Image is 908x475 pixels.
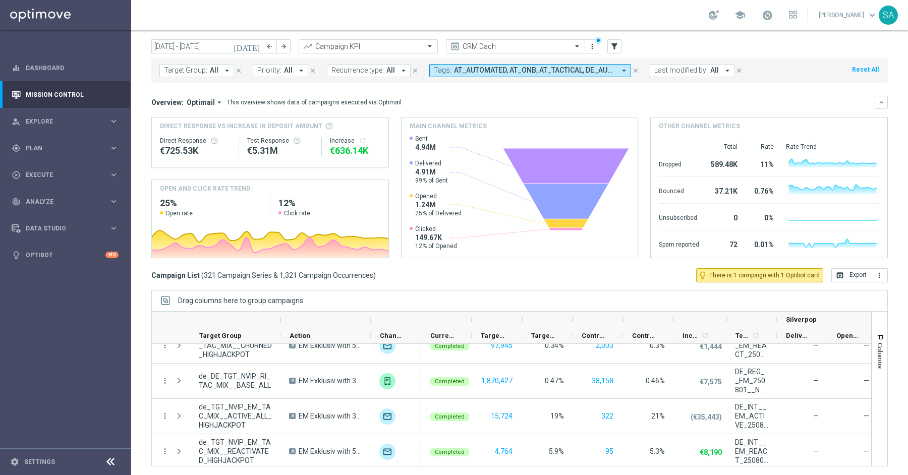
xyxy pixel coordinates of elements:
[11,144,119,152] button: gps_fixed Plan keyboard_arrow_right
[867,10,878,21] span: keyboard_arrow_down
[247,145,313,157] div: €5,309,361
[494,445,514,458] button: 4,764
[430,411,470,421] colored-tag: Completed
[734,10,746,21] span: school
[750,235,774,252] div: 0.01%
[12,242,119,268] div: Optibot
[12,64,21,73] i: equalizer
[490,410,514,423] button: 15,724
[299,447,362,456] span: EM Exklusiv with 5€ off
[178,296,303,305] div: Row Groups
[160,122,322,131] span: Direct Response VS Increase In Deposit Amount
[227,98,402,107] div: This overview shows data of campaigns executed via Optimail
[435,449,465,455] span: Completed
[159,64,234,77] button: Target Group: All arrow_drop_down
[700,342,722,351] p: €1,444
[11,64,119,72] button: equalizer Dashboard
[700,448,722,457] p: €8,190
[735,332,750,339] span: Templates
[160,341,169,350] i: more_vert
[545,377,564,385] span: 0.47%
[11,251,119,259] button: lightbulb Optibot +10
[481,332,505,339] span: Targeted Customers
[165,209,193,217] span: Open rate
[235,67,242,74] i: close
[752,331,760,339] i: refresh
[711,235,737,252] div: 72
[735,367,768,394] span: DE_REG__EM_250801__NVIP_RI_TAC_LT - DE_REG__EM_250801__NVIP_RI_TAC_LT
[434,66,451,75] span: Tags:
[831,268,871,282] button: open_in_browser Export
[234,65,243,76] button: close
[26,54,119,81] a: Dashboard
[631,65,640,76] button: close
[711,209,737,225] div: 0
[299,411,362,421] span: EM Exklusiv with 3€ off
[247,137,313,145] div: Test Response
[266,43,273,50] i: arrow_back
[199,438,272,465] span: de_TGT_NVIP_EM_TAC_MIX__REACTIVATED_HIGHJACKPOT
[415,192,462,200] span: Opened
[549,447,564,455] span: 5.9%
[709,271,820,280] span: There is 1 campaign with 1 Optibot card
[199,332,242,339] span: Target Group
[632,332,656,339] span: Control Response Rate
[151,98,184,107] h3: Overview:
[701,331,709,339] i: refresh
[711,182,737,198] div: 37.21K
[429,64,631,77] button: Tags: AT_AUTOMATED, AT_ONB, AT_TACTICAL, DE_AUTOMATED, DE_ONB, DE_TACTICAL arrow_drop_down
[595,339,614,352] button: 2,003
[650,447,665,455] span: 5.3%
[11,198,119,206] button: track_changes Analyze keyboard_arrow_right
[253,64,308,77] button: Priority: All arrow_drop_down
[26,118,109,125] span: Explore
[813,412,819,420] span: —
[531,332,555,339] span: Targeted Response Rate
[430,341,470,350] colored-tag: Completed
[199,402,272,430] span: de_TGT_NVIP_EM_TAC_MIX__ACTIVE_ALL_HIGHJACKPOT
[303,41,313,51] i: trending_up
[160,137,231,145] div: Direct Response
[151,39,262,53] input: Select date range
[750,330,760,341] span: Calculate column
[373,271,376,280] span: )
[813,447,819,455] span: —
[11,117,119,126] button: person_search Explore keyboard_arrow_right
[199,372,272,390] span: de_DE_TGT_NVIP_RI_TAC_MIX__BASE_ALL
[284,209,310,217] span: Click rate
[430,332,455,339] span: Current Status
[331,66,384,75] span: Recurrence type:
[109,170,119,180] i: keyboard_arrow_right
[359,137,367,145] button: refresh
[591,375,614,387] button: 38,158
[262,39,276,53] button: arrow_back
[26,81,119,108] a: Mission Control
[276,39,291,53] button: arrow_forward
[160,145,231,157] div: €725,533
[160,184,250,193] h4: OPEN AND CLICK RATE TREND
[379,408,395,425] img: Optimail
[545,341,564,349] span: 0.34%
[813,341,819,349] span: —
[26,145,109,151] span: Plan
[836,332,861,339] span: Opened
[11,224,119,232] div: Data Studio keyboard_arrow_right
[299,39,438,53] ng-select: Campaign KPI
[199,332,272,359] span: de_DE_TGT_NVIP_EM_TAC_MIX__CHURNED_HIGHJACKPOT
[600,410,614,423] button: 322
[284,66,293,75] span: All
[659,209,699,225] div: Unsubscribed
[735,67,743,74] i: close
[309,67,316,74] i: close
[415,225,457,233] span: Clicked
[379,338,395,354] img: Optimail
[430,376,470,386] colored-tag: Completed
[595,37,602,44] div: There are unsaved changes
[875,96,888,109] button: keyboard_arrow_down
[750,143,774,151] div: Rate
[26,225,109,231] span: Data Studio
